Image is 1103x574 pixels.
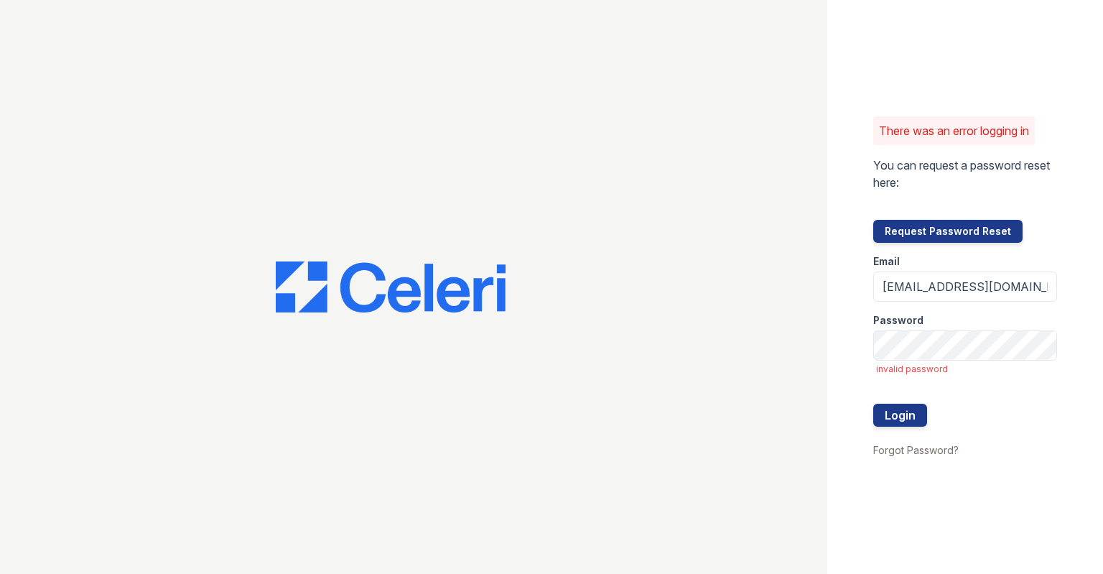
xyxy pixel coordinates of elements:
button: Login [873,404,927,427]
p: You can request a password reset here: [873,157,1057,191]
label: Password [873,313,923,328]
a: Forgot Password? [873,444,959,456]
span: invalid password [876,364,1057,375]
p: There was an error logging in [879,122,1029,139]
label: Email [873,254,900,269]
button: Request Password Reset [873,220,1023,243]
img: CE_Logo_Blue-a8612792a0a2168367f1c8372b55b34899dd931a85d93a1a3d3e32e68fde9ad4.png [276,261,506,313]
